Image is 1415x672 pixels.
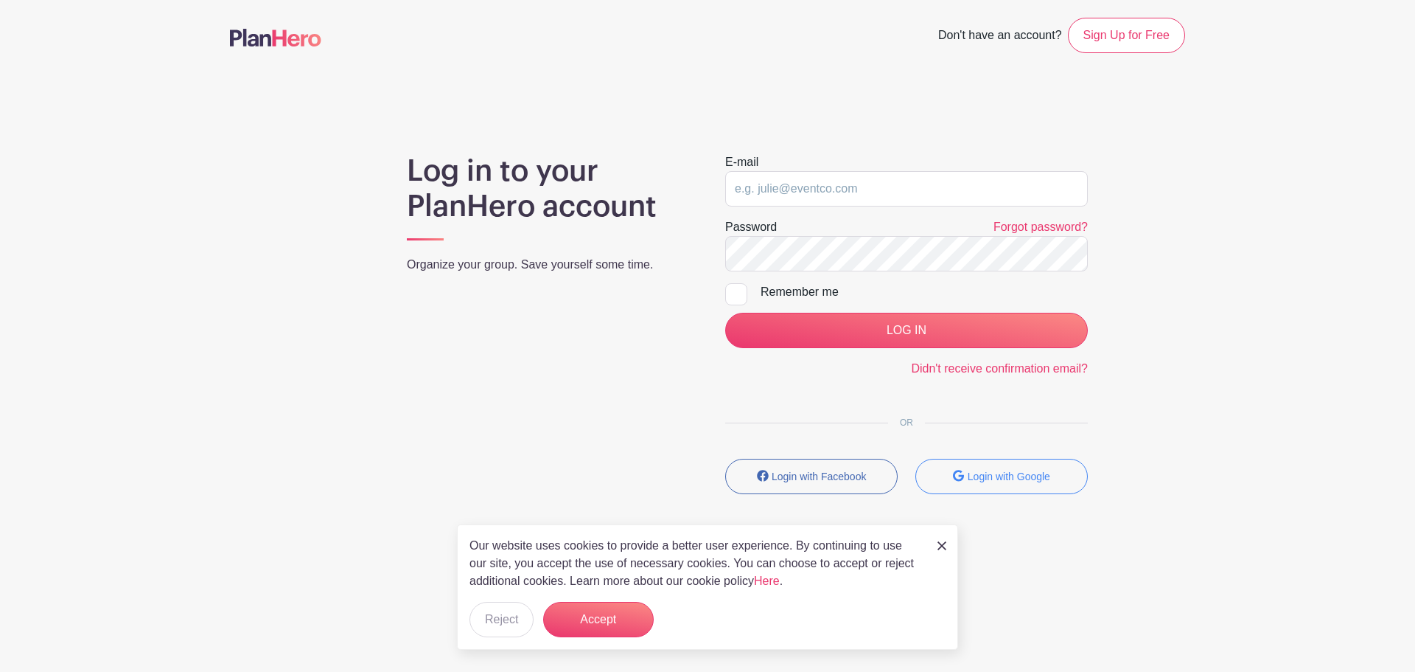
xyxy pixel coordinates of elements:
[725,171,1088,207] input: e.g. julie@eventco.com
[754,575,780,587] a: Here
[725,218,777,236] label: Password
[938,21,1062,53] span: Don't have an account?
[725,459,898,494] button: Login with Facebook
[915,459,1088,494] button: Login with Google
[543,602,654,637] button: Accept
[407,256,690,274] p: Organize your group. Save yourself some time.
[407,153,690,224] h1: Log in to your PlanHero account
[469,537,922,590] p: Our website uses cookies to provide a better user experience. By continuing to use our site, you ...
[761,283,1088,301] div: Remember me
[888,418,925,428] span: OR
[230,29,321,46] img: logo-507f7623f17ff9eddc593b1ce0a138ce2505c220e1c5a4e2b4648c50719b7d32.svg
[993,221,1088,233] a: Forgot password?
[1068,18,1185,53] a: Sign Up for Free
[772,471,866,482] small: Login with Facebook
[725,153,758,171] label: E-mail
[911,362,1088,375] a: Didn't receive confirmation email?
[937,541,946,550] img: close_button-5f87c8562297e5c2d7936805f587ecaba9071eb48480494691a3f1689db116b3.svg
[725,313,1088,348] input: LOG IN
[968,471,1050,482] small: Login with Google
[469,602,534,637] button: Reject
